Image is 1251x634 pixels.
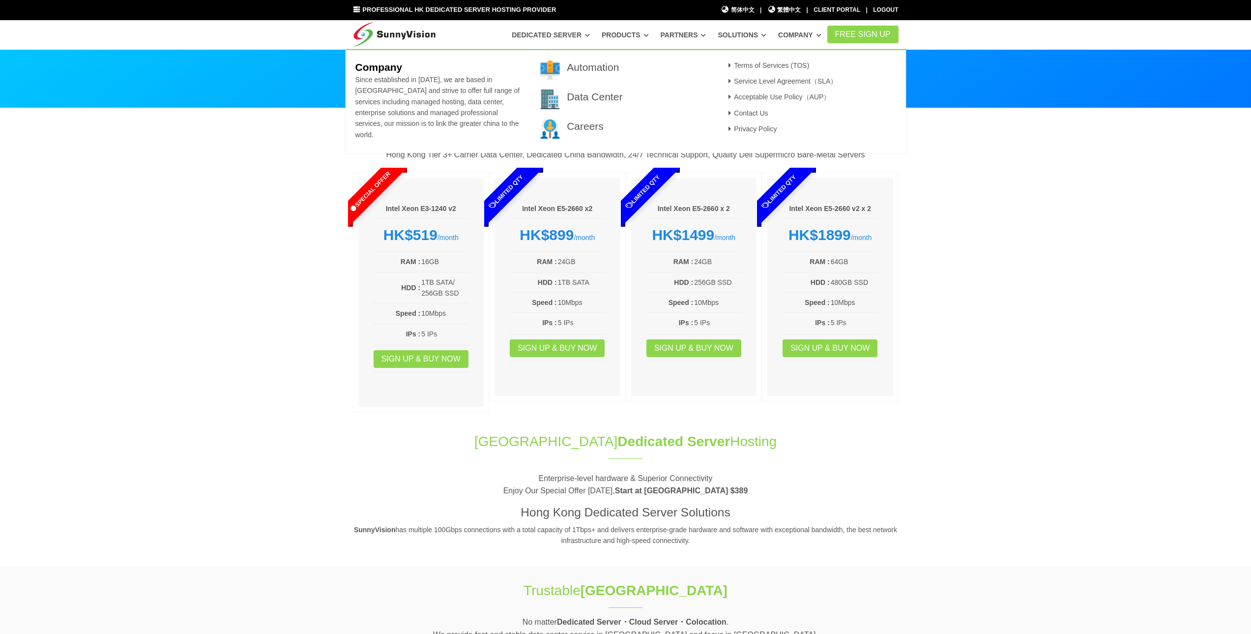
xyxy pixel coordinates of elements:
[726,125,777,133] a: Privacy Policy
[557,256,606,268] td: 24GB
[694,297,742,308] td: 10Mbps
[355,76,520,139] span: Since established in [DATE], we are based in [GEOGRAPHIC_DATA] and strive to offer full range of ...
[805,299,830,306] b: Speed :
[673,258,693,266] b: RAM :
[615,486,748,495] strong: Start at [GEOGRAPHIC_DATA] $389
[830,317,878,329] td: 5 IPs
[421,276,469,300] td: 1TB SATA/ 256GB SSD
[373,204,469,214] h6: Intel Xeon E3-1240 v2
[557,618,727,626] strong: Dedicated Server・Cloud Server・Colocation
[537,258,556,266] b: RAM :
[421,328,469,340] td: 5 IPs
[782,204,878,214] h6: Intel Xeon E5-2660 v2 x 2
[811,278,830,286] b: HDD :
[674,278,693,286] b: HDD :
[557,297,606,308] td: 10Mbps
[726,61,810,69] a: Terms of Services (TOS)
[540,60,560,80] img: 001-brand.png
[661,26,706,44] a: Partners
[462,581,789,600] h1: Trustable
[679,319,694,327] b: IPs :
[814,5,860,15] div: Client Portal
[510,339,605,357] a: Sign up & Buy Now
[328,151,411,233] span: Special Offer
[830,256,878,268] td: 64GB
[406,330,421,338] b: IPs :
[807,5,808,15] li: |
[373,226,469,244] div: /month
[465,151,548,233] span: Limited Qty
[509,226,606,244] div: /month
[646,226,742,244] div: /month
[652,227,714,243] strong: HK$1499
[602,26,649,44] a: Products
[362,6,556,13] span: Professional HK Dedicated Server Hosting Provider
[512,26,590,44] a: Dedicated Server
[567,61,619,73] a: Automation
[353,149,899,161] p: Hong Kong Tier 3+ Carrier Data Center, Dedicated China Bandwidth, 24/7 Technical Support, Quality...
[669,299,694,306] b: Speed :
[760,5,761,15] li: |
[353,504,899,521] h3: Hong Kong Dedicated Server Solutions
[738,151,820,233] span: Limited Qty
[581,583,727,598] strong: [GEOGRAPHIC_DATA]
[827,26,899,43] a: FREE Sign Up
[617,434,730,449] span: Dedicated Server
[694,256,742,268] td: 24GB
[782,226,878,244] div: /month
[353,524,899,546] p: has multiple 100Gbps connections with a total capacity of 1Tbps+ and delivers enterprise-grade ha...
[542,319,557,327] b: IPs :
[866,5,868,15] li: |
[873,6,898,13] a: Logout
[346,49,906,153] div: Company
[830,297,878,308] td: 10Mbps
[788,227,851,243] strong: HK$1899
[783,339,877,357] a: Sign up & Buy Now
[646,204,742,214] h6: Intel Xeon E5-2660 x 2
[355,61,402,73] b: Company
[520,227,574,243] strong: HK$899
[401,284,420,292] b: HDD :
[726,77,838,85] a: Service Level Agreement（SLA）
[721,5,755,15] a: 简体中文
[374,350,468,368] a: Sign up & Buy Now
[810,258,829,266] b: RAM :
[354,526,396,534] strong: SunnyVision
[532,299,557,306] b: Speed :
[830,276,878,288] td: 480GB SSD
[421,307,469,319] td: 10Mbps
[567,121,604,132] a: Careers
[509,204,606,214] h6: Intel Xeon E5-2660 x2
[726,109,768,117] a: Contact Us
[383,227,437,243] strong: HK$519
[694,317,742,329] td: 5 IPs
[815,319,830,327] b: IPs :
[694,276,742,288] td: 256GB SSD
[353,432,899,451] h1: [GEOGRAPHIC_DATA] Hosting
[557,317,606,329] td: 5 IPs
[726,93,831,101] a: Acceptable Use Policy（AUP）
[540,90,560,109] img: 002-town.png
[421,256,469,268] td: 16GB
[778,26,821,44] a: Company
[646,339,741,357] a: Sign up & Buy Now
[353,472,899,497] p: Enterprise-level hardware & Superior Connectivity Enjoy Our Special Offer [DATE],
[557,276,606,288] td: 1TB SATA
[767,5,801,15] a: 繁體中文
[718,26,766,44] a: Solutions
[540,119,560,139] img: 003-research.png
[567,91,622,102] a: Data Center
[538,278,557,286] b: HDD :
[396,309,421,317] b: Speed :
[601,151,684,233] span: Limited Qty
[401,258,420,266] b: RAM :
